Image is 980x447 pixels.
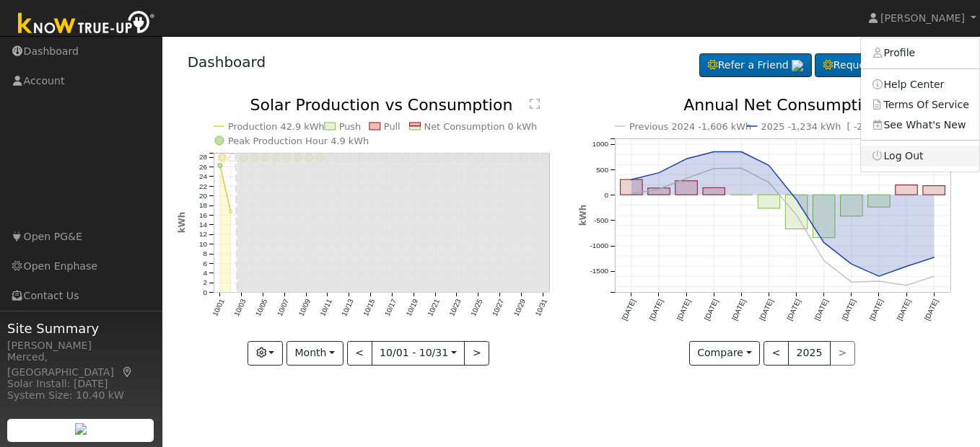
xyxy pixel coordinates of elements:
[689,341,761,366] button: Compare
[683,96,882,114] text: Annual Net Consumption
[203,288,207,296] text: 0
[232,298,248,318] text: 10/03
[861,43,979,63] a: Profile
[198,163,207,171] text: 26
[932,255,937,260] circle: onclick=""
[683,156,689,162] circle: onclick=""
[794,212,800,218] circle: onclick=""
[896,298,912,322] text: [DATE]
[792,60,803,71] img: retrieve
[228,136,369,146] text: Peak Production Hour 4.9 kWh
[861,146,979,166] a: Log Out
[383,298,398,318] text: 10/17
[426,298,441,318] text: 10/21
[788,341,831,366] button: 2025
[254,298,269,318] text: 10/05
[861,74,979,94] a: Help Center
[813,298,830,322] text: [DATE]
[198,182,207,190] text: 22
[675,181,698,195] rect: onclick=""
[469,298,484,318] text: 10/25
[227,154,239,162] i: 10/02 - MostlyCloudy
[297,298,312,318] text: 10/09
[904,283,909,288] circle: onclick=""
[338,121,361,132] text: Push
[711,166,717,172] circle: onclick=""
[217,164,222,168] circle: onclick=""
[7,388,154,403] div: System Size: 10.40 kW
[228,121,325,132] text: Production 42.9 kWh
[656,187,662,192] circle: onclick=""
[7,376,154,391] div: Solar Install: [DATE]
[621,180,643,195] rect: onclick=""
[629,191,634,197] circle: onclick=""
[861,115,979,135] a: See What's New
[739,166,745,172] circle: onclick=""
[590,267,608,275] text: -1500
[250,96,512,114] text: Solar Production vs Consumption
[347,341,372,366] button: <
[340,298,355,318] text: 10/13
[730,298,747,322] text: [DATE]
[675,298,692,322] text: [DATE]
[275,298,290,318] text: 10/07
[786,195,808,229] rect: onclick=""
[198,202,207,210] text: 18
[211,298,226,318] text: 10/01
[621,298,637,322] text: [DATE]
[868,195,891,207] rect: onclick=""
[203,250,207,258] text: 8
[794,197,800,203] circle: onclick=""
[447,298,463,318] text: 10/23
[424,121,537,132] text: Net Consumption 0 kWh
[904,264,909,270] circle: onclick=""
[362,298,377,318] text: 10/15
[533,298,548,318] text: 10/31
[7,350,154,380] div: Merced, [GEOGRAPHIC_DATA]
[592,141,609,149] text: 1000
[198,172,207,180] text: 24
[648,188,670,195] rect: onclick=""
[594,216,608,224] text: -500
[703,188,725,195] rect: onclick=""
[821,258,827,264] circle: onclick=""
[766,180,772,185] circle: onclick=""
[198,192,207,200] text: 20
[932,274,937,280] circle: onclick=""
[75,423,87,435] img: retrieve
[861,94,979,115] a: Terms Of Service
[699,53,812,78] a: Refer a Friend
[711,149,717,155] circle: onclick=""
[739,149,745,155] circle: onclick=""
[683,176,689,182] circle: onclick=""
[766,163,772,169] circle: onclick=""
[198,231,207,239] text: 12
[849,261,854,267] circle: onclick=""
[188,53,266,71] a: Dashboard
[404,298,419,318] text: 10/19
[815,53,955,78] a: Request a Cleaning
[648,298,665,322] text: [DATE]
[203,279,207,287] text: 2
[761,121,893,132] text: 2025 -1,234 kWh [ -23.2% ]
[7,338,154,353] div: [PERSON_NAME]
[876,273,882,279] circle: onclick=""
[7,319,154,338] span: Site Summary
[813,195,836,238] rect: onclick=""
[841,298,857,322] text: [DATE]
[868,298,885,322] text: [DATE]
[841,195,863,216] rect: onclick=""
[876,278,882,284] circle: onclick=""
[286,341,344,366] button: Month
[491,298,506,318] text: 10/27
[758,195,780,208] rect: onclick=""
[203,269,207,277] text: 4
[896,185,918,195] rect: onclick=""
[880,12,965,24] span: [PERSON_NAME]
[604,191,608,199] text: 0
[198,154,207,161] text: 28
[121,366,134,378] a: Map
[629,121,751,132] text: Previous 2024 -1,606 kWh
[11,8,162,40] img: Know True-Up
[177,212,187,234] text: kWh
